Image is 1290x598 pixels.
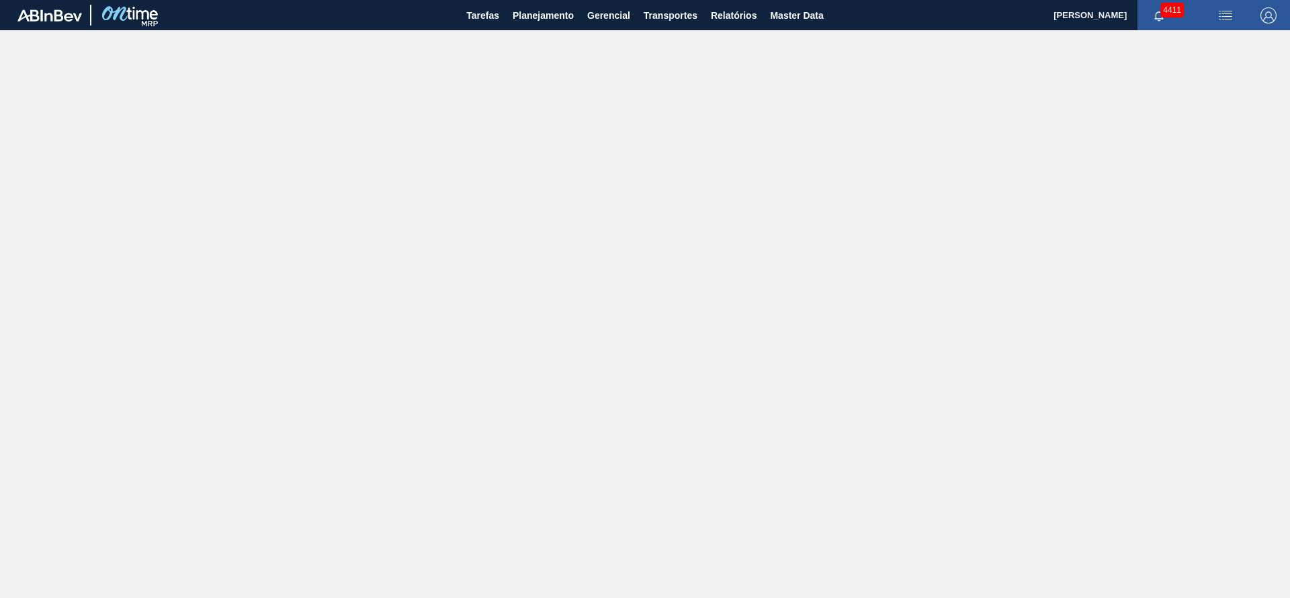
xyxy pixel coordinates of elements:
span: Transportes [644,7,697,24]
img: Logout [1260,7,1277,24]
button: Notificações [1137,6,1180,25]
span: Relatórios [711,7,757,24]
span: Tarefas [466,7,499,24]
span: 4411 [1160,3,1184,17]
span: Planejamento [513,7,574,24]
span: Gerencial [587,7,630,24]
span: Master Data [770,7,823,24]
img: TNhmsLtSVTkK8tSr43FrP2fwEKptu5GPRR3wAAAABJRU5ErkJggg== [17,9,82,22]
img: userActions [1217,7,1234,24]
